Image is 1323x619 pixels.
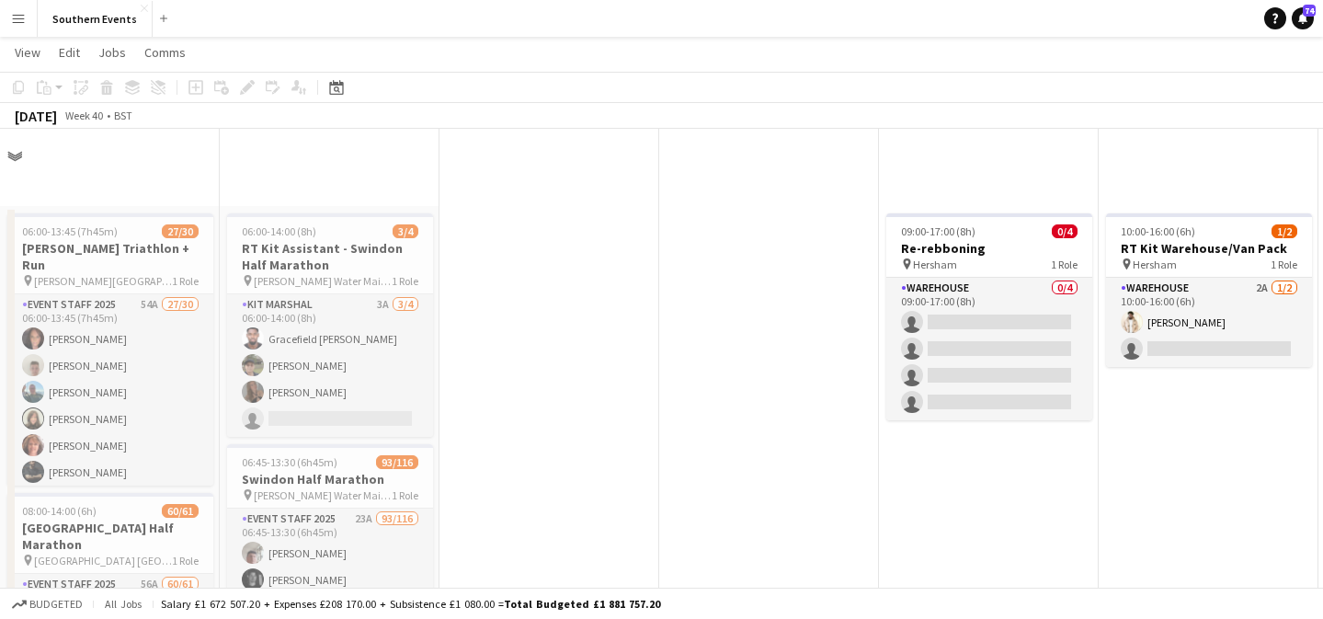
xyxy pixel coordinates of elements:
[34,554,172,567] span: [GEOGRAPHIC_DATA] [GEOGRAPHIC_DATA]
[9,594,86,614] button: Budgeted
[392,488,418,502] span: 1 Role
[901,224,975,238] span: 09:00-17:00 (8h)
[15,107,57,125] div: [DATE]
[1106,213,1312,367] app-job-card: 10:00-16:00 (6h)1/2RT Kit Warehouse/Van Pack Hersham1 RoleWarehouse2A1/210:00-16:00 (6h)[PERSON_N...
[254,274,392,288] span: [PERSON_NAME] Water Main Car Park
[98,44,126,61] span: Jobs
[1106,240,1312,257] h3: RT Kit Warehouse/Van Pack
[886,213,1092,420] app-job-card: 09:00-17:00 (8h)0/4Re-rebboning Hersham1 RoleWarehouse0/409:00-17:00 (8h)
[913,258,957,271] span: Hersham
[172,274,199,288] span: 1 Role
[227,294,433,437] app-card-role: Kit Marshal3A3/406:00-14:00 (8h)Gracefield [PERSON_NAME][PERSON_NAME][PERSON_NAME]
[34,274,172,288] span: [PERSON_NAME][GEOGRAPHIC_DATA], [GEOGRAPHIC_DATA], [GEOGRAPHIC_DATA]
[162,224,199,238] span: 27/30
[1051,258,1078,271] span: 1 Role
[7,213,213,486] app-job-card: 06:00-13:45 (7h45m)27/30[PERSON_NAME] Triathlon + Run [PERSON_NAME][GEOGRAPHIC_DATA], [GEOGRAPHIC...
[227,240,433,273] h3: RT Kit Assistant - Swindon Half Marathon
[137,40,193,64] a: Comms
[1292,7,1314,29] a: 74
[22,504,97,518] span: 08:00-14:00 (6h)
[227,471,433,487] h3: Swindon Half Marathon
[1272,224,1297,238] span: 1/2
[51,40,87,64] a: Edit
[161,597,660,611] div: Salary £1 672 507.20 + Expenses £208 170.00 + Subsistence £1 080.00 =
[1121,224,1195,238] span: 10:00-16:00 (6h)
[392,274,418,288] span: 1 Role
[1106,278,1312,367] app-card-role: Warehouse2A1/210:00-16:00 (6h)[PERSON_NAME]
[393,224,418,238] span: 3/4
[15,44,40,61] span: View
[227,213,433,437] app-job-card: 06:00-14:00 (8h)3/4RT Kit Assistant - Swindon Half Marathon [PERSON_NAME] Water Main Car Park1 Ro...
[144,44,186,61] span: Comms
[22,224,118,238] span: 06:00-13:45 (7h45m)
[254,488,392,502] span: [PERSON_NAME] Water Main Car Park
[162,504,199,518] span: 60/61
[1271,258,1297,271] span: 1 Role
[7,40,48,64] a: View
[376,455,418,469] span: 93/116
[114,109,132,122] div: BST
[886,240,1092,257] h3: Re-rebboning
[59,44,80,61] span: Edit
[7,240,213,273] h3: [PERSON_NAME] Triathlon + Run
[61,109,107,122] span: Week 40
[242,224,316,238] span: 06:00-14:00 (8h)
[7,520,213,553] h3: [GEOGRAPHIC_DATA] Half Marathon
[29,598,83,611] span: Budgeted
[91,40,133,64] a: Jobs
[101,597,145,611] span: All jobs
[38,1,153,37] button: Southern Events
[1133,258,1177,271] span: Hersham
[886,278,1092,420] app-card-role: Warehouse0/409:00-17:00 (8h)
[172,554,199,567] span: 1 Role
[1303,5,1316,17] span: 74
[1052,224,1078,238] span: 0/4
[504,597,660,611] span: Total Budgeted £1 881 757.20
[242,455,337,469] span: 06:45-13:30 (6h45m)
